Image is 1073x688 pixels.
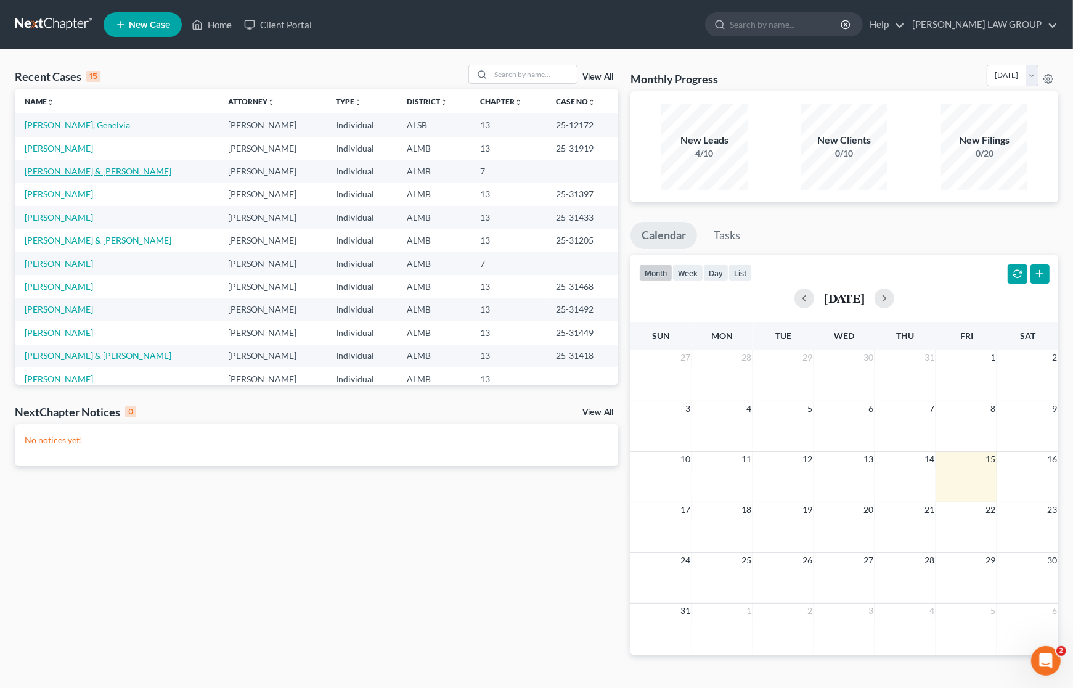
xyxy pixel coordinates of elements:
[397,206,471,229] td: ALMB
[745,604,753,618] span: 1
[867,604,875,618] span: 3
[25,189,93,199] a: [PERSON_NAME]
[218,345,326,367] td: [PERSON_NAME]
[801,502,814,517] span: 19
[471,113,546,136] td: 13
[326,229,397,252] td: Individual
[326,113,397,136] td: Individual
[1046,502,1058,517] span: 23
[862,553,875,568] span: 27
[960,330,973,341] span: Fri
[775,330,791,341] span: Tue
[862,502,875,517] span: 20
[923,350,936,365] span: 31
[471,345,546,367] td: 13
[397,137,471,160] td: ALMB
[1051,401,1058,416] span: 9
[711,330,733,341] span: Mon
[928,401,936,416] span: 7
[471,160,546,182] td: 7
[25,434,608,446] p: No notices yet!
[679,604,692,618] span: 31
[25,281,93,292] a: [PERSON_NAME]
[471,137,546,160] td: 13
[326,298,397,321] td: Individual
[407,97,447,106] a: Districtunfold_more
[801,133,887,147] div: New Clients
[740,452,753,467] span: 11
[1056,646,1066,656] span: 2
[546,298,618,321] td: 25-31492
[471,275,546,298] td: 13
[326,137,397,160] td: Individual
[679,553,692,568] span: 24
[397,275,471,298] td: ALMB
[218,160,326,182] td: [PERSON_NAME]
[471,367,546,390] td: 13
[679,502,692,517] span: 17
[863,14,905,36] a: Help
[471,229,546,252] td: 13
[582,73,613,81] a: View All
[326,206,397,229] td: Individual
[218,183,326,206] td: [PERSON_NAME]
[326,160,397,182] td: Individual
[582,408,613,417] a: View All
[228,97,275,106] a: Attorneyunfold_more
[556,97,595,106] a: Case Nounfold_more
[129,20,170,30] span: New Case
[941,147,1027,160] div: 0/20
[703,222,751,249] a: Tasks
[801,147,887,160] div: 0/10
[1020,330,1035,341] span: Sat
[218,321,326,344] td: [PERSON_NAME]
[1046,452,1058,467] span: 16
[25,374,93,384] a: [PERSON_NAME]
[326,321,397,344] td: Individual
[471,206,546,229] td: 13
[984,502,997,517] span: 22
[801,553,814,568] span: 26
[630,72,718,86] h3: Monthly Progress
[806,604,814,618] span: 2
[740,350,753,365] span: 28
[1051,604,1058,618] span: 6
[801,452,814,467] span: 12
[471,252,546,275] td: 7
[326,275,397,298] td: Individual
[25,212,93,223] a: [PERSON_NAME]
[515,99,523,106] i: unfold_more
[25,120,130,130] a: [PERSON_NAME], Genelvia
[471,183,546,206] td: 13
[326,345,397,367] td: Individual
[546,113,618,136] td: 25-12172
[218,252,326,275] td: [PERSON_NAME]
[989,604,997,618] span: 5
[125,406,136,417] div: 0
[397,229,471,252] td: ALMB
[684,401,692,416] span: 3
[25,97,54,106] a: Nameunfold_more
[652,330,670,341] span: Sun
[218,206,326,229] td: [PERSON_NAME]
[661,147,748,160] div: 4/10
[984,553,997,568] span: 29
[806,401,814,416] span: 5
[397,367,471,390] td: ALMB
[336,97,362,106] a: Typeunfold_more
[397,113,471,136] td: ALSB
[740,502,753,517] span: 18
[897,330,915,341] span: Thu
[397,345,471,367] td: ALMB
[728,264,752,281] button: list
[906,14,1058,36] a: [PERSON_NAME] LAW GROUP
[546,345,618,367] td: 25-31418
[801,350,814,365] span: 29
[25,166,171,176] a: [PERSON_NAME] & [PERSON_NAME]
[923,502,936,517] span: 21
[471,321,546,344] td: 13
[326,183,397,206] td: Individual
[25,350,171,361] a: [PERSON_NAME] & [PERSON_NAME]
[1046,553,1058,568] span: 30
[267,99,275,106] i: unfold_more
